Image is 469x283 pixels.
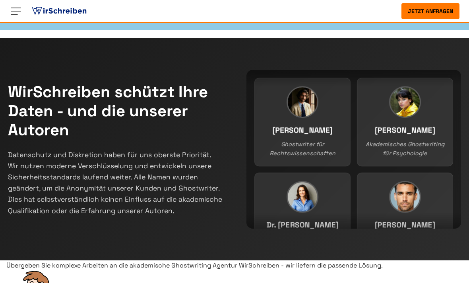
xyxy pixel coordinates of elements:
[263,219,342,231] h3: Dr. [PERSON_NAME]
[365,124,445,137] h3: [PERSON_NAME]
[401,3,459,19] button: Jetzt anfragen
[246,70,461,229] div: Team members continuous slider
[365,219,445,231] h3: [PERSON_NAME]
[8,83,223,140] h2: WirSchreiben schützt Ihre Daten - und die unserer Autoren
[6,260,463,271] div: Übergeben Sie komplexe Arbeiten an die akademische Ghostwriting Agentur WirSchreiben - wir liefer...
[8,149,223,216] p: Datenschutz und Diskretion haben für uns oberste Priorität. Wir nutzen moderne Verschlüsselung un...
[263,124,342,137] h3: [PERSON_NAME]
[10,5,22,17] img: Menu open
[30,5,88,17] img: logo ghostwriter-österreich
